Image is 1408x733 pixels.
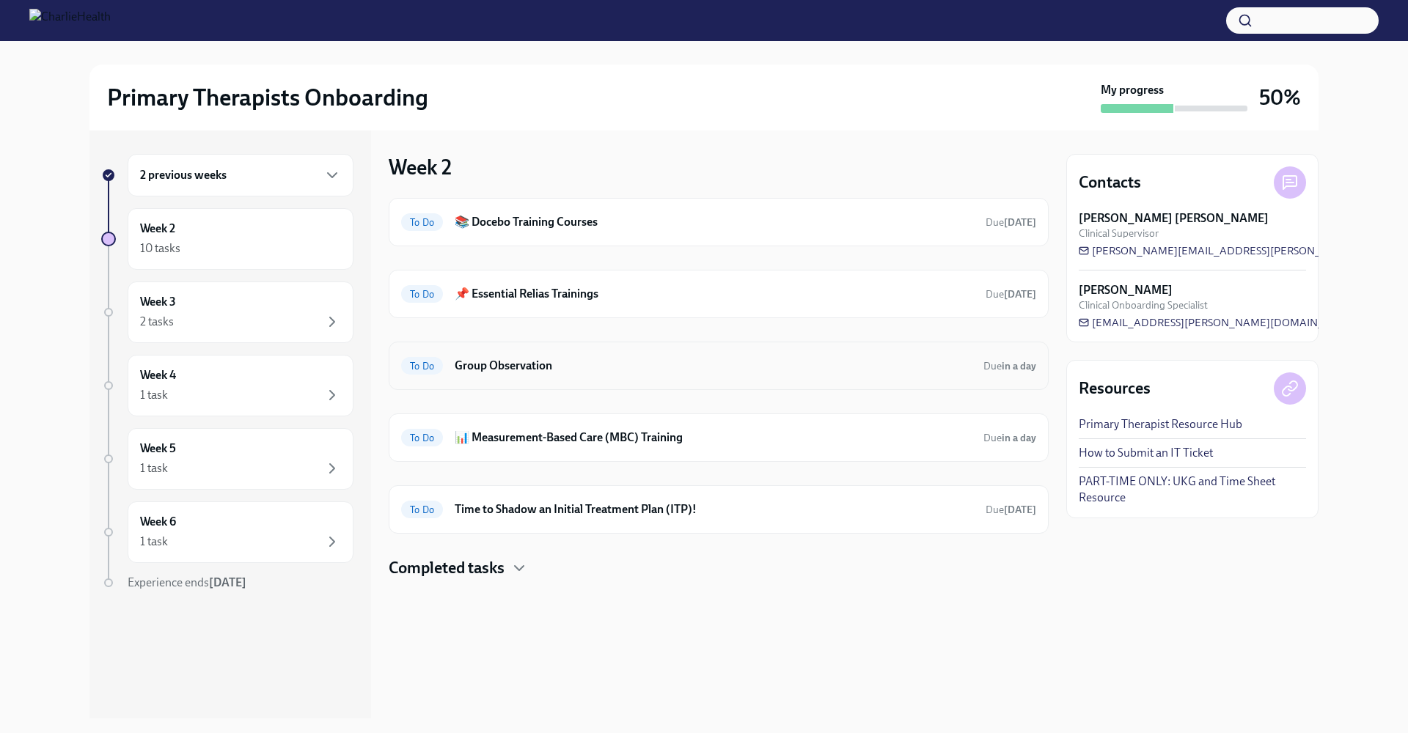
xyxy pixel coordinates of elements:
[140,387,168,403] div: 1 task
[986,503,1036,517] span: August 16th, 2025 09:00
[986,288,1036,301] span: Due
[983,360,1036,372] span: Due
[1004,216,1036,229] strong: [DATE]
[401,289,443,300] span: To Do
[455,286,974,302] h6: 📌 Essential Relias Trainings
[209,575,246,589] strong: [DATE]
[389,557,1049,579] div: Completed tasks
[107,83,428,112] h2: Primary Therapists Onboarding
[1004,288,1036,301] strong: [DATE]
[1079,377,1151,399] h4: Resources
[1079,298,1208,312] span: Clinical Onboarding Specialist
[140,534,168,550] div: 1 task
[455,430,972,446] h6: 📊 Measurement-Based Care (MBC) Training
[1079,226,1159,240] span: Clinical Supervisor
[1079,445,1213,461] a: How to Submit an IT Ticket
[1079,282,1173,298] strong: [PERSON_NAME]
[101,281,353,343] a: Week 32 tasks
[140,314,174,330] div: 2 tasks
[389,154,452,180] h3: Week 2
[140,441,176,457] h6: Week 5
[401,354,1036,377] a: To DoGroup ObservationDuein a day
[1079,416,1242,432] a: Primary Therapist Resource Hub
[140,167,227,183] h6: 2 previous weeks
[455,501,974,517] h6: Time to Shadow an Initial Treatment Plan (ITP)!
[401,432,443,443] span: To Do
[401,282,1036,306] a: To Do📌 Essential Relias TrainingsDue[DATE]
[101,208,353,270] a: Week 210 tasks
[140,514,176,530] h6: Week 6
[1079,172,1141,194] h4: Contacts
[986,504,1036,516] span: Due
[140,460,168,476] div: 1 task
[140,240,180,257] div: 10 tasks
[1259,84,1301,111] h3: 50%
[983,359,1036,373] span: August 13th, 2025 09:00
[1079,210,1269,226] strong: [PERSON_NAME] [PERSON_NAME]
[1101,82,1164,98] strong: My progress
[101,428,353,490] a: Week 51 task
[986,216,1036,229] span: Due
[983,432,1036,444] span: Due
[401,426,1036,449] a: To Do📊 Measurement-Based Care (MBC) TrainingDuein a day
[140,367,176,383] h6: Week 4
[101,501,353,563] a: Week 61 task
[128,154,353,196] div: 2 previous weeks
[29,9,111,32] img: CharlieHealth
[1002,360,1036,372] strong: in a day
[401,210,1036,234] a: To Do📚 Docebo Training CoursesDue[DATE]
[983,431,1036,445] span: August 13th, 2025 09:00
[1004,504,1036,516] strong: [DATE]
[101,355,353,416] a: Week 41 task
[1079,474,1306,506] a: PART-TIME ONLY: UKG and Time Sheet Resource
[140,294,176,310] h6: Week 3
[401,217,443,228] span: To Do
[389,557,505,579] h4: Completed tasks
[401,498,1036,521] a: To DoTime to Shadow an Initial Treatment Plan (ITP)!Due[DATE]
[401,504,443,515] span: To Do
[401,361,443,372] span: To Do
[455,214,974,230] h6: 📚 Docebo Training Courses
[455,358,972,374] h6: Group Observation
[986,287,1036,301] span: August 18th, 2025 09:00
[1002,432,1036,444] strong: in a day
[986,216,1036,229] span: August 19th, 2025 09:00
[140,221,175,237] h6: Week 2
[1079,315,1359,330] a: [EMAIL_ADDRESS][PERSON_NAME][DOMAIN_NAME]
[128,575,246,589] span: Experience ends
